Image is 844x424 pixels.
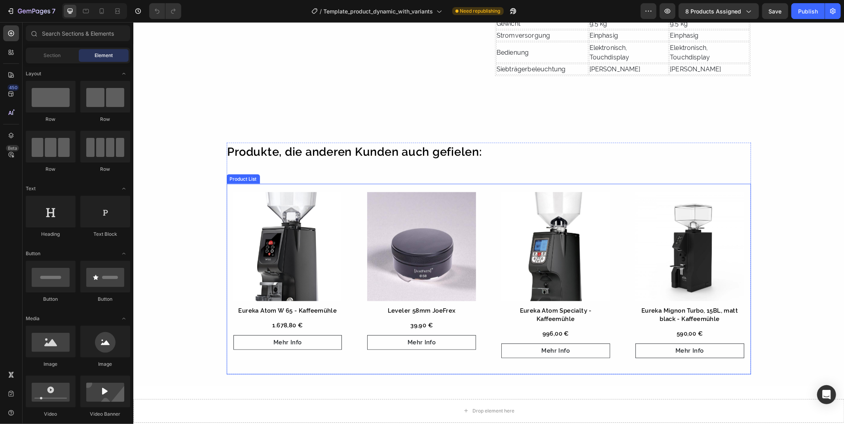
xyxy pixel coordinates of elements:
[95,52,113,59] span: Element
[80,166,130,173] div: Row
[26,296,76,303] div: Button
[456,8,536,19] td: Einphasig
[460,8,501,15] span: Need republishing
[368,307,477,317] div: 996,00 €
[368,321,477,336] button: Mehr Info
[80,411,130,418] div: Video Banner
[80,296,130,303] div: Button
[26,411,76,418] div: Video
[456,20,536,41] td: Elektronisch, Touchdisplay
[26,70,41,77] span: Layout
[100,298,209,308] div: 1.678,80 €
[363,42,455,53] td: Siebträgerbeleuchtung
[791,3,825,19] button: Publish
[320,7,322,15] span: /
[368,284,477,302] h1: Eureka Atom Specialty - Kaffeemühle
[502,284,611,302] h1: Eureka Mignon Turbo, 15BL, matt black - Kaffeemühle
[149,3,181,19] div: Undo/Redo
[26,185,36,192] span: Text
[685,7,741,15] span: 8 products assigned
[679,3,759,19] button: 8 products assigned
[502,321,611,336] button: Mehr Info
[93,120,618,139] h2: Produkte, die anderen Kunden auch gefielen:
[536,42,616,53] td: [PERSON_NAME]
[26,231,76,238] div: Heading
[536,8,616,19] td: Einphasig
[769,8,782,15] span: Save
[26,315,40,322] span: Media
[536,20,616,41] td: Elektronisch, Touchdisplay
[363,20,455,41] td: Bedienung
[8,84,19,91] div: 450
[118,182,130,195] span: Toggle open
[118,247,130,260] span: Toggle open
[100,313,209,328] button: Mehr Info
[80,361,130,368] div: Image
[52,6,55,16] p: 7
[274,316,303,325] div: Mehr Info
[140,316,169,325] div: Mehr Info
[363,8,455,19] td: Stromversorgung
[100,284,209,294] h1: Eureka Atom W 65 - Kaffeemühle
[6,145,19,151] div: Beta
[408,325,437,333] div: Mehr Info
[542,325,571,333] div: Mehr Info
[817,385,836,404] div: Open Intercom Messenger
[456,42,536,53] td: [PERSON_NAME]
[80,231,130,238] div: Text Block
[95,153,125,160] div: Product List
[80,116,130,123] div: Row
[234,284,343,294] h1: Leveler 58mm JoeFrex
[234,313,343,328] button: Mehr Info
[26,361,76,368] div: Image
[234,298,343,308] div: 39,90 €
[3,3,59,19] button: 7
[44,52,61,59] span: Section
[26,25,130,41] input: Search Sections & Elements
[26,166,76,173] div: Row
[118,312,130,325] span: Toggle open
[26,116,76,123] div: Row
[762,3,788,19] button: Save
[133,22,844,424] iframe: Design area
[26,250,40,257] span: Button
[502,307,611,317] div: 590,00 €
[118,67,130,80] span: Toggle open
[339,386,381,392] div: Drop element here
[798,7,818,15] div: Publish
[324,7,433,15] span: Template_product_dynamic_with_variants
